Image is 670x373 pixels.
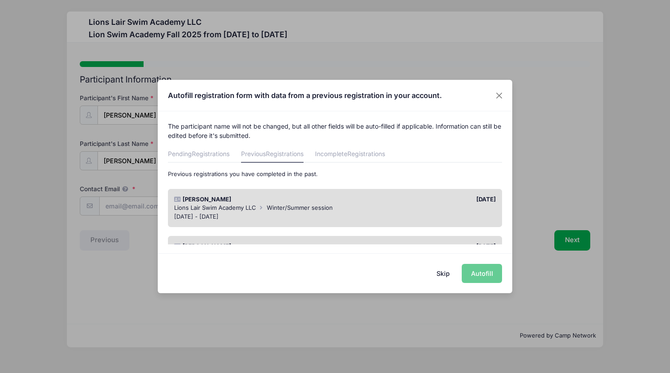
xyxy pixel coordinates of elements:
p: The participant name will not be changed, but all other fields will be auto-filled if applicable.... [168,122,502,140]
div: [DATE] [335,195,500,204]
button: Close [491,87,507,103]
p: Previous registrations you have completed in the past. [168,170,502,179]
a: Previous [241,147,304,163]
div: [DATE] [335,242,500,251]
span: Lions Lair Swim Academy LLC [174,204,256,211]
h4: Autofill registration form with data from a previous registration in your account. [168,90,442,101]
span: Winter/Summer session [267,204,333,211]
div: [PERSON_NAME] [170,195,335,204]
span: Registrations [266,150,304,157]
div: [PERSON_NAME] [170,242,335,251]
div: [DATE] - [DATE] [174,212,496,221]
button: Skip [428,264,459,283]
a: Pending [168,147,230,163]
a: Incomplete [315,147,385,163]
span: Registrations [347,150,385,157]
span: Registrations [192,150,230,157]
